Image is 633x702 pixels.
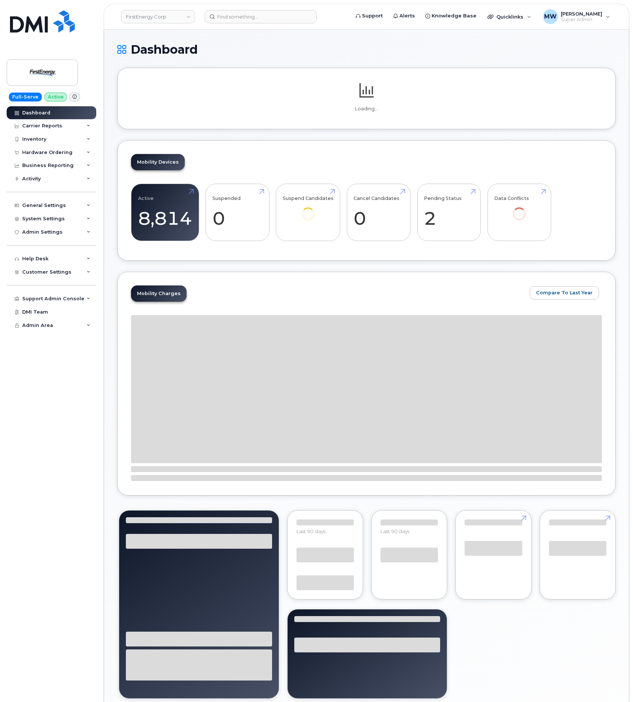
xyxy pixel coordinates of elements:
[354,188,403,237] a: Cancel Candidates 0
[212,188,262,237] a: Suspended 0
[131,154,185,170] a: Mobility Devices
[131,285,187,302] a: Mobility Charges
[381,528,409,534] span: Last 90 days
[530,286,599,300] button: Compare To Last Year
[297,528,325,534] span: Last 90 days
[494,188,544,231] a: Data Conflicts
[424,188,474,237] a: Pending Status 2
[536,289,593,296] span: Compare To Last Year
[138,188,192,237] a: Active 8,814
[117,43,616,56] h1: Dashboard
[283,188,334,231] a: Suspend Candidates
[131,106,602,112] p: Loading...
